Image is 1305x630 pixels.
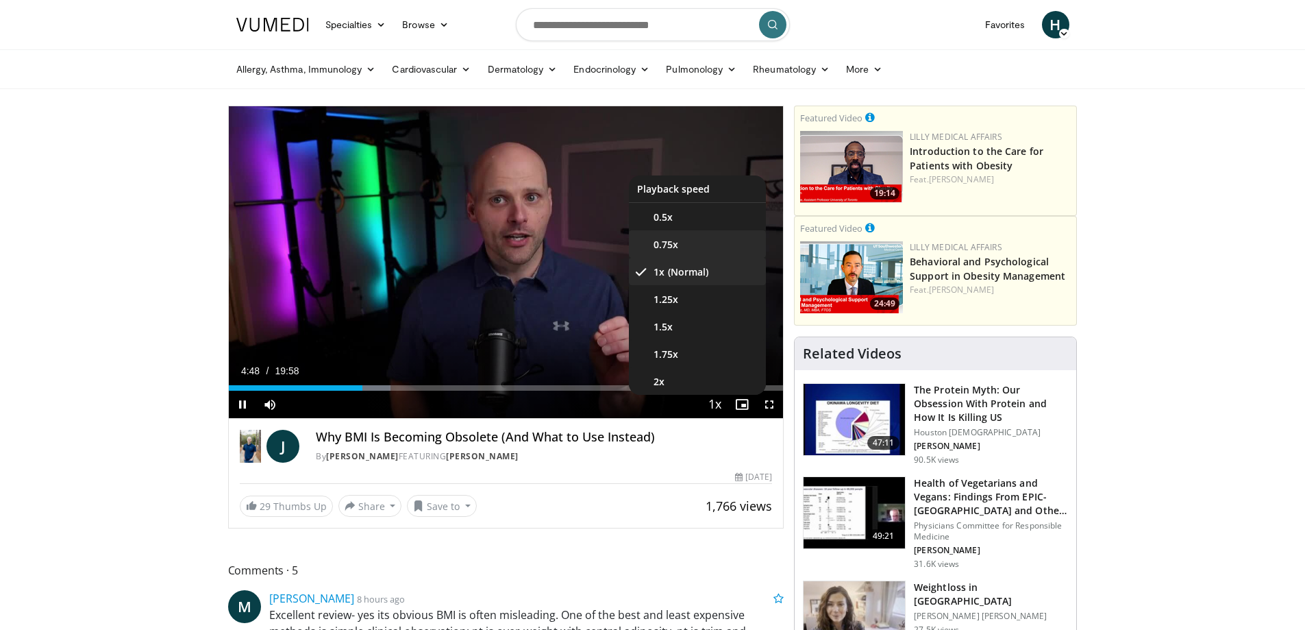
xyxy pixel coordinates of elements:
[929,173,994,185] a: [PERSON_NAME]
[910,173,1071,186] div: Feat.
[317,11,395,38] a: Specialties
[914,441,1068,452] p: [PERSON_NAME]
[910,284,1071,296] div: Feat.
[384,56,479,83] a: Cardiovascular
[446,450,519,462] a: [PERSON_NAME]
[654,320,673,334] span: 1.5x
[654,348,678,361] span: 1.75x
[326,450,399,462] a: [PERSON_NAME]
[804,384,905,455] img: b7b8b05e-5021-418b-a89a-60a270e7cf82.150x105_q85_crop-smart_upscale.jpg
[229,391,256,418] button: Pause
[728,391,756,418] button: Enable picture-in-picture mode
[803,476,1068,570] a: 49:21 Health of Vegetarians and Vegans: Findings From EPIC-[GEOGRAPHIC_DATA] and Othe… Physicians...
[654,238,678,252] span: 0.75x
[654,265,664,279] span: 1x
[914,559,959,570] p: 31.6K views
[838,56,891,83] a: More
[357,593,405,605] small: 8 hours ago
[565,56,658,83] a: Endocrinology
[480,56,566,83] a: Dermatology
[240,430,262,463] img: Dr. Jordan Rennicke
[407,495,477,517] button: Save to
[256,391,284,418] button: Mute
[654,293,678,306] span: 1.25x
[266,365,269,376] span: /
[867,529,900,543] span: 49:21
[804,477,905,548] img: 606f2b51-b844-428b-aa21-8c0c72d5a896.150x105_q85_crop-smart_upscale.jpg
[275,365,299,376] span: 19:58
[870,187,899,199] span: 19:14
[228,56,384,83] a: Allergy, Asthma, Immunology
[800,131,903,203] a: 19:14
[910,241,1002,253] a: Lilly Medical Affairs
[269,591,354,606] a: [PERSON_NAME]
[229,385,784,391] div: Progress Bar
[914,545,1068,556] p: [PERSON_NAME]
[228,590,261,623] a: M
[800,222,862,234] small: Featured Video
[658,56,745,83] a: Pulmonology
[910,131,1002,143] a: Lilly Medical Affairs
[803,346,902,362] h4: Related Videos
[236,18,309,32] img: VuMedi Logo
[654,375,664,389] span: 2x
[260,500,271,513] span: 29
[394,11,457,38] a: Browse
[654,210,673,224] span: 0.5x
[338,495,402,517] button: Share
[929,284,994,295] a: [PERSON_NAME]
[914,476,1068,518] h3: Health of Vegetarians and Vegans: Findings From EPIC-[GEOGRAPHIC_DATA] and Othe…
[803,383,1068,465] a: 47:11 The Protein Myth: Our Obsession With Protein and How It Is Killing US Houston [DEMOGRAPHIC_...
[800,241,903,313] img: ba3304f6-7838-4e41-9c0f-2e31ebde6754.png.150x105_q85_crop-smart_upscale.png
[914,427,1068,438] p: Houston [DEMOGRAPHIC_DATA]
[316,430,772,445] h4: Why BMI Is Becoming Obsolete (And What to Use Instead)
[800,131,903,203] img: acc2e291-ced4-4dd5-b17b-d06994da28f3.png.150x105_q85_crop-smart_upscale.png
[228,561,784,579] span: Comments 5
[867,436,900,450] span: 47:11
[914,455,959,465] p: 90.5K views
[316,450,772,463] div: By FEATURING
[706,498,772,514] span: 1,766 views
[240,496,333,517] a: 29 Thumbs Up
[910,255,1065,282] a: Behavioral and Psychological Support in Obesity Management
[229,106,784,419] video-js: Video Player
[914,611,1068,622] p: [PERSON_NAME] [PERSON_NAME]
[1042,11,1069,38] a: H
[735,471,772,483] div: [DATE]
[800,241,903,313] a: 24:49
[910,145,1043,172] a: Introduction to the Care for Patients with Obesity
[516,8,790,41] input: Search topics, interventions
[914,581,1068,608] h3: Weightloss in [GEOGRAPHIC_DATA]
[745,56,838,83] a: Rheumatology
[914,520,1068,542] p: Physicians Committee for Responsible Medicine
[977,11,1034,38] a: Favorites
[266,430,299,463] a: J
[756,391,783,418] button: Fullscreen
[914,383,1068,424] h3: The Protein Myth: Our Obsession With Protein and How It Is Killing US
[241,365,260,376] span: 4:48
[800,112,862,124] small: Featured Video
[870,298,899,310] span: 24:49
[701,391,728,418] button: Playback Rate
